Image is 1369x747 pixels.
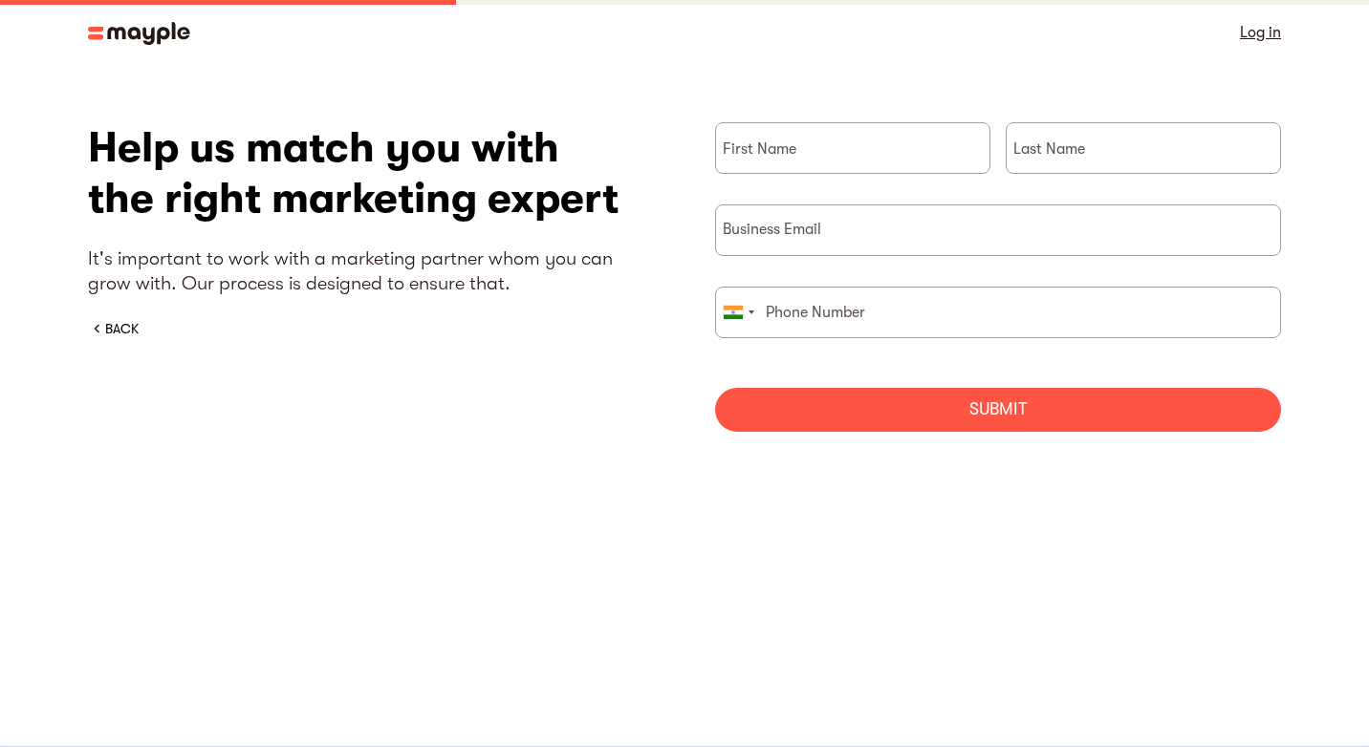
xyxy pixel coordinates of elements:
a: Log in [1240,19,1281,46]
form: briefForm [715,122,1281,432]
h1: Help us match you with the right marketing expert [88,122,654,224]
input: Phone Number [715,287,1281,338]
div: India (भारत): +91 [716,288,760,337]
div: BACK [105,319,139,338]
p: It's important to work with a marketing partner whom you can grow with. Our process is designed t... [88,246,654,296]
